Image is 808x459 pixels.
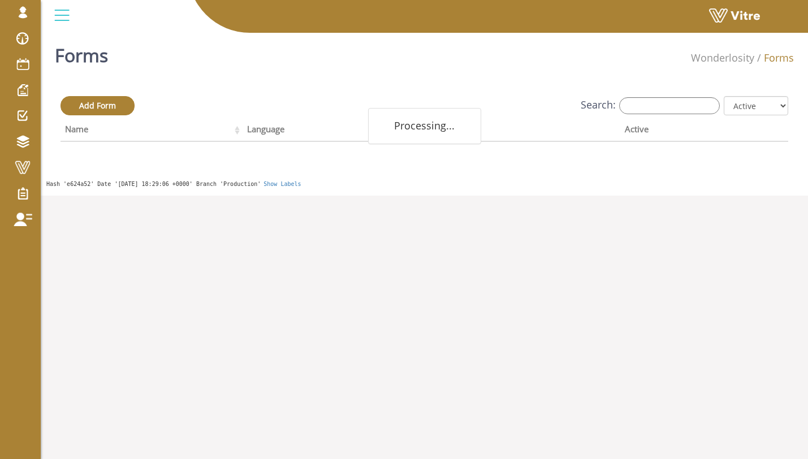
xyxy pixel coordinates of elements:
[433,120,620,142] th: Company
[368,108,481,144] div: Processing...
[79,100,116,111] span: Add Form
[619,97,720,114] input: Search:
[581,97,720,114] label: Search:
[55,28,108,76] h1: Forms
[691,51,754,64] span: 407
[61,120,243,142] th: Name
[243,120,433,142] th: Language
[46,181,261,187] span: Hash 'e624a52' Date '[DATE] 18:29:06 +0000' Branch 'Production'
[620,120,751,142] th: Active
[754,51,794,66] li: Forms
[263,181,301,187] a: Show Labels
[61,96,135,115] a: Add Form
